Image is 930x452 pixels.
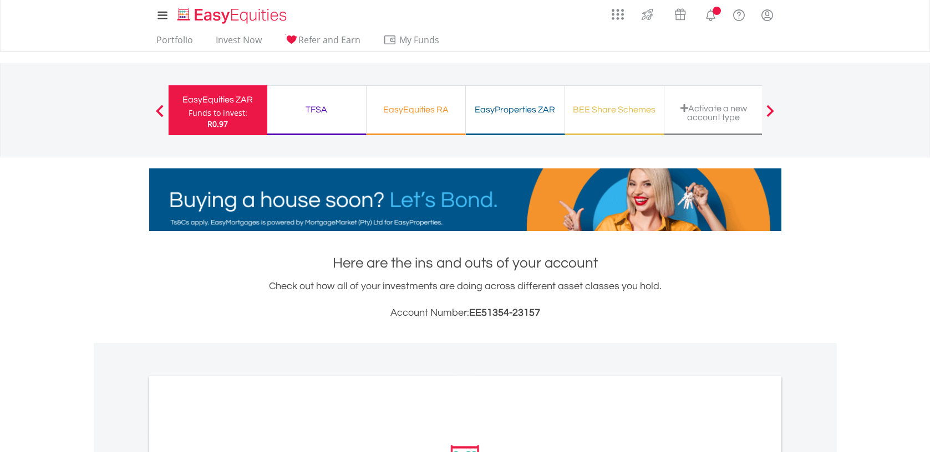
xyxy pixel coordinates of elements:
[207,119,228,129] span: R0.97
[753,3,781,27] a: My Profile
[149,168,781,231] img: EasyMortage Promotion Banner
[175,7,291,25] img: EasyEquities_Logo.png
[664,3,697,23] a: Vouchers
[175,92,261,107] div: EasyEquities ZAR
[725,3,753,25] a: FAQ's and Support
[383,33,456,47] span: My Funds
[298,34,360,46] span: Refer and Earn
[604,3,631,20] a: AppsGrid
[211,34,266,52] a: Invest Now
[149,253,781,273] h1: Here are the ins and outs of your account
[671,104,756,122] div: Activate a new account type
[638,6,657,23] img: thrive-v2.svg
[274,102,359,117] div: TFSA
[149,305,781,321] h3: Account Number:
[612,8,624,20] img: grid-menu-icon.svg
[280,34,365,52] a: Refer and Earn
[469,307,540,318] span: EE51354-23157
[671,6,689,23] img: vouchers-v2.svg
[572,102,657,117] div: BEE Share Schemes
[697,3,725,25] a: Notifications
[152,34,197,52] a: Portfolio
[472,102,558,117] div: EasyProperties ZAR
[173,3,291,25] a: Home page
[189,107,247,119] div: Funds to invest:
[373,102,459,117] div: EasyEquities RA
[149,279,781,321] div: Check out how all of your investments are doing across different asset classes you hold.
